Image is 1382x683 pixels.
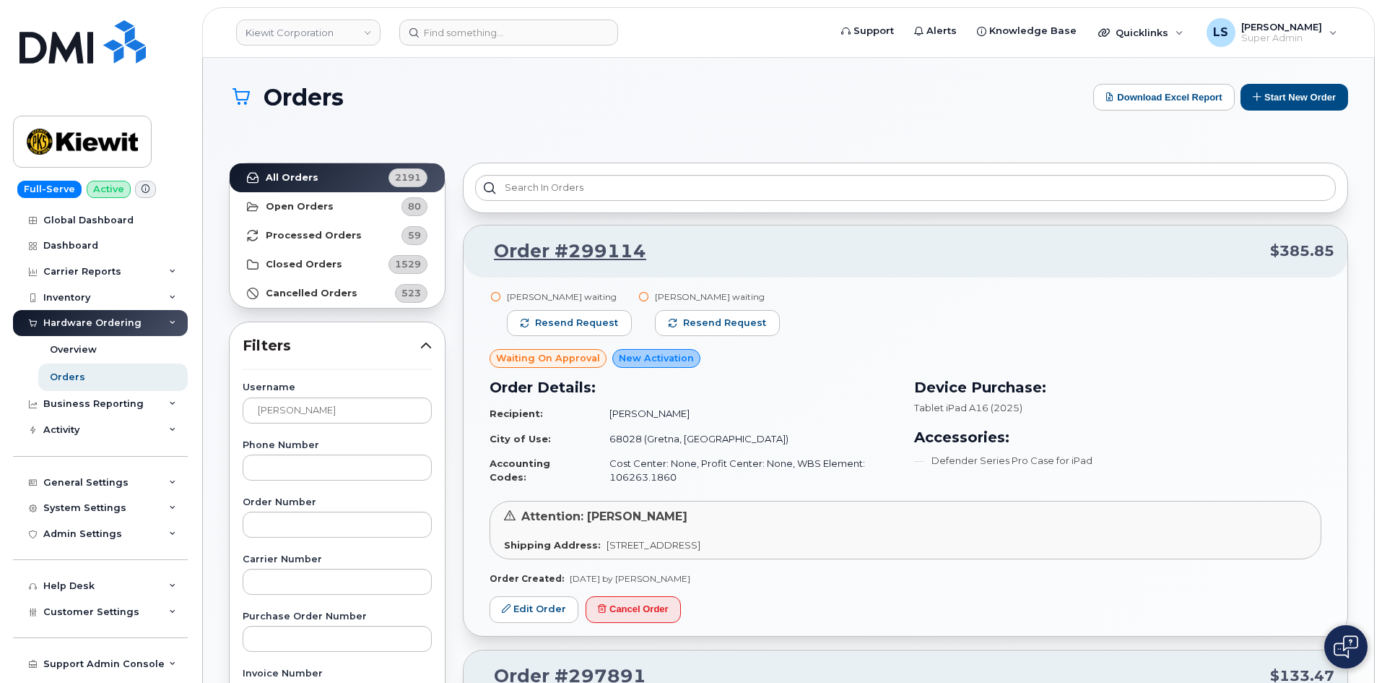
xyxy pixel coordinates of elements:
span: 59 [408,228,421,242]
img: Open chat [1334,635,1358,658]
span: Filters [243,335,420,356]
strong: Shipping Address: [504,539,601,551]
span: [DATE] by [PERSON_NAME] [570,573,690,584]
label: Phone Number [243,441,432,450]
td: Cost Center: None, Profit Center: None, WBS Element: 106263.1860 [596,451,897,489]
span: Tablet iPad A16 (2025) [914,402,1022,413]
strong: Order Created: [490,573,564,584]
a: Processed Orders59 [230,221,445,250]
span: 2191 [395,171,421,184]
h3: Order Details: [490,377,897,398]
span: 80 [408,199,421,213]
span: 523 [401,286,421,300]
span: Resend request [535,317,618,330]
button: Download Excel Report [1093,84,1235,111]
strong: Open Orders [266,201,334,212]
label: Carrier Number [243,555,432,564]
span: Waiting On Approval [496,351,600,365]
input: Search in orders [475,175,1336,201]
span: Attention: [PERSON_NAME] [521,510,687,523]
a: Cancelled Orders523 [230,279,445,308]
h3: Accessories: [914,426,1321,448]
td: [PERSON_NAME] [596,401,897,426]
a: All Orders2191 [230,163,445,192]
span: $385.85 [1270,241,1334,262]
strong: Cancelled Orders [266,288,357,299]
div: [PERSON_NAME] waiting [507,291,632,303]
a: Edit Order [490,596,578,623]
button: Cancel Order [586,596,681,623]
label: Order Number [243,498,432,507]
span: [STREET_ADDRESS] [607,539,700,551]
li: Defender Series Pro Case for iPad [914,454,1321,468]
a: Closed Orders1529 [230,250,445,279]
label: Purchase Order Number [243,612,432,622]
strong: City of Use: [490,433,551,444]
strong: Processed Orders [266,230,362,241]
a: Open Orders80 [230,192,445,221]
strong: Closed Orders [266,259,342,270]
span: Orders [264,85,344,110]
button: Start New Order [1240,84,1348,111]
button: Resend request [655,310,780,336]
strong: All Orders [266,172,318,184]
div: [PERSON_NAME] waiting [655,291,780,303]
h3: Device Purchase: [914,377,1321,398]
strong: Recipient: [490,408,543,419]
strong: Accounting Codes: [490,458,550,483]
label: Username [243,383,432,392]
span: Resend request [683,317,766,330]
button: Resend request [507,310,632,336]
td: 68028 (Gretna, [GEOGRAPHIC_DATA]) [596,426,897,452]
a: Order #299114 [477,239,646,265]
label: Invoice Number [243,669,432,679]
span: New Activation [619,351,694,365]
span: 1529 [395,257,421,271]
